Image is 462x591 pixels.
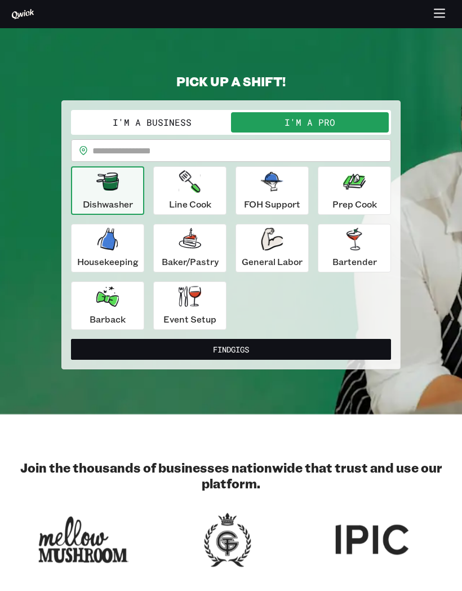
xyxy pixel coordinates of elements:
[318,166,391,215] button: Prep Cook
[162,255,219,268] p: Baker/Pastry
[90,312,126,326] p: Barback
[231,112,389,133] button: I'm a Pro
[332,255,377,268] p: Bartender
[71,224,144,272] button: Housekeeping
[38,509,128,570] img: Logo for Mellow Mushroom
[77,255,139,268] p: Housekeeping
[332,197,377,211] p: Prep Cook
[11,460,451,491] h2: Join the thousands of businesses nationwide that trust and use our platform.
[83,197,133,211] p: Dishwasher
[163,312,216,326] p: Event Setup
[236,166,309,215] button: FOH Support
[153,166,226,215] button: Line Cook
[244,197,300,211] p: FOH Support
[71,281,144,330] button: Barback
[169,197,211,211] p: Line Cook
[153,281,226,330] button: Event Setup
[236,224,309,272] button: General Labor
[318,224,391,272] button: Bartender
[153,224,226,272] button: Baker/Pastry
[61,73,401,89] h2: PICK UP A SHIFT!
[71,166,144,215] button: Dishwasher
[242,255,303,268] p: General Labor
[71,339,391,360] button: FindGigs
[183,509,273,570] img: Logo for Georgian Terrace
[73,112,231,133] button: I'm a Business
[327,509,417,570] img: Logo for IPIC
